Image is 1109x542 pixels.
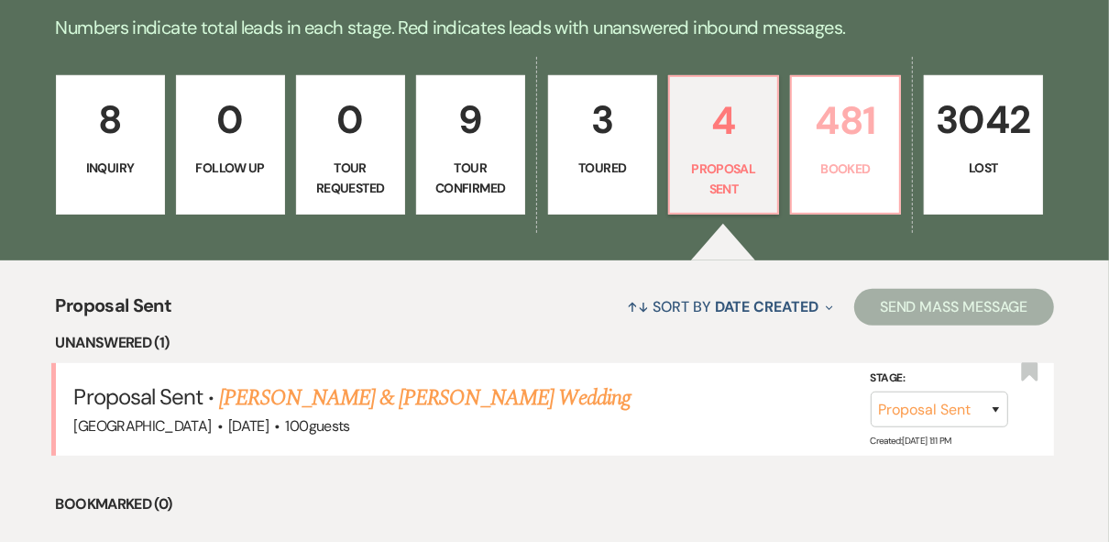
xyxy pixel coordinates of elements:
[74,382,203,411] span: Proposal Sent
[286,416,350,436] span: 100 guests
[428,158,513,199] p: Tour Confirmed
[56,292,172,331] span: Proposal Sent
[68,89,153,150] p: 8
[803,159,888,179] p: Booked
[936,158,1030,178] p: Lost
[228,416,269,436] span: [DATE]
[188,89,273,150] p: 0
[936,89,1030,150] p: 3042
[560,158,645,178] p: Toured
[620,282,840,331] button: Sort By Date Created
[854,289,1054,326] button: Send Mass Message
[668,75,779,215] a: 4Proposal Sent
[628,297,650,316] span: ↑↓
[176,75,285,215] a: 0Follow Up
[924,75,1042,215] a: 3042Lost
[56,492,1054,516] li: Bookmarked (0)
[681,90,766,151] p: 4
[296,75,405,215] a: 0Tour Requested
[219,382,630,415] a: [PERSON_NAME] & [PERSON_NAME] Wedding
[74,416,212,436] span: [GEOGRAPHIC_DATA]
[681,159,766,200] p: Proposal Sent
[871,369,1008,389] label: Stage:
[715,297,818,316] span: Date Created
[548,75,657,215] a: 3Toured
[188,158,273,178] p: Follow Up
[68,158,153,178] p: Inquiry
[803,90,888,151] p: 481
[560,89,645,150] p: 3
[871,435,951,447] span: Created: [DATE] 1:11 PM
[416,75,525,215] a: 9Tour Confirmed
[308,89,393,150] p: 0
[428,89,513,150] p: 9
[56,75,165,215] a: 8Inquiry
[308,158,393,199] p: Tour Requested
[56,331,1054,355] li: Unanswered (1)
[790,75,901,215] a: 481Booked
